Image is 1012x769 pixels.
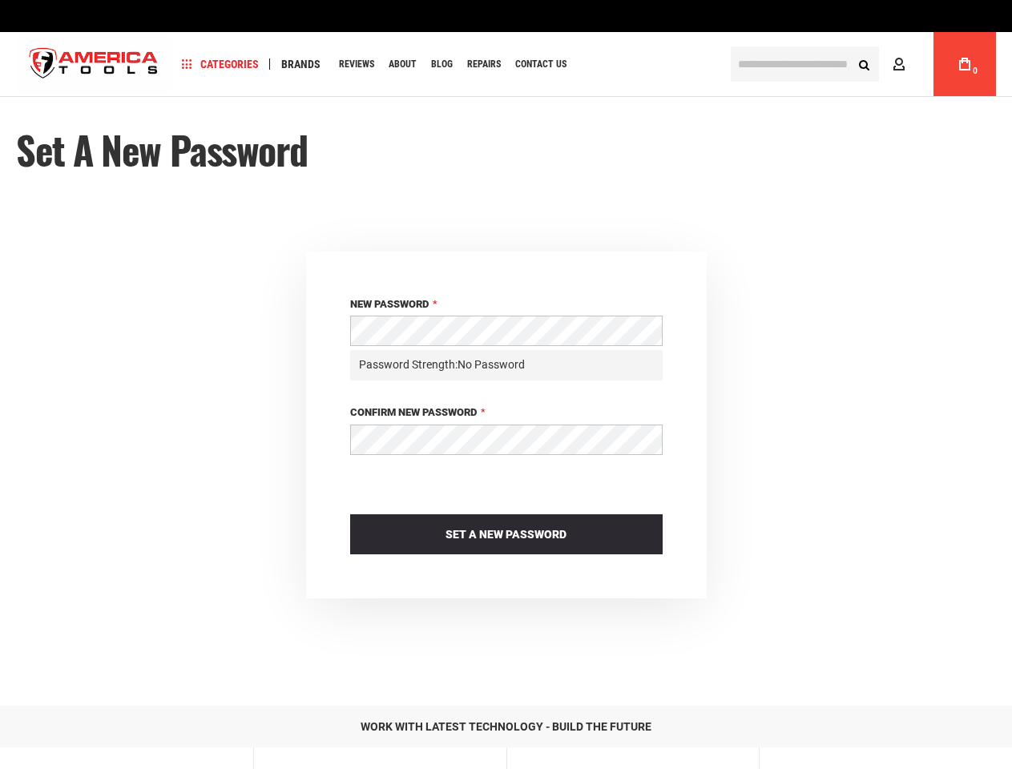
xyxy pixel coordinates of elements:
[350,514,663,554] button: Set a New Password
[389,59,417,69] span: About
[274,54,328,75] a: Brands
[16,121,307,178] span: Set a New Password
[467,59,501,69] span: Repairs
[973,66,978,75] span: 0
[350,298,429,310] span: New Password
[515,59,566,69] span: Contact Us
[460,54,508,75] a: Repairs
[446,528,566,541] span: Set a New Password
[950,32,980,96] a: 0
[458,358,525,371] span: No Password
[339,59,374,69] span: Reviews
[431,59,453,69] span: Blog
[175,54,266,75] a: Categories
[424,54,460,75] a: Blog
[281,58,321,70] span: Brands
[182,58,259,70] span: Categories
[508,54,574,75] a: Contact Us
[332,54,381,75] a: Reviews
[16,34,171,95] a: store logo
[350,406,477,418] span: Confirm New Password
[16,34,171,95] img: America Tools
[381,54,424,75] a: About
[350,350,663,380] div: Password Strength:
[849,49,879,79] button: Search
